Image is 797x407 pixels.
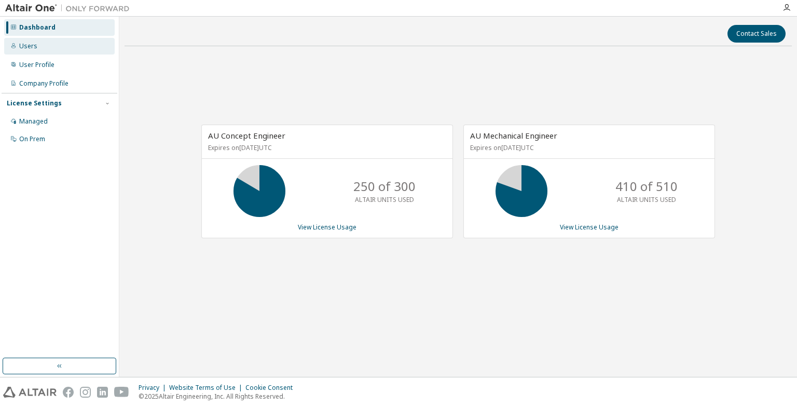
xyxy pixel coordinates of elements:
[19,61,54,69] div: User Profile
[470,143,706,152] p: Expires on [DATE] UTC
[617,195,676,204] p: ALTAIR UNITS USED
[80,387,91,398] img: instagram.svg
[139,384,169,392] div: Privacy
[5,3,135,13] img: Altair One
[245,384,299,392] div: Cookie Consent
[7,99,62,107] div: License Settings
[470,130,557,141] span: AU Mechanical Engineer
[97,387,108,398] img: linkedin.svg
[298,223,356,232] a: View License Usage
[355,195,414,204] p: ALTAIR UNITS USED
[63,387,74,398] img: facebook.svg
[19,117,48,126] div: Managed
[3,387,57,398] img: altair_logo.svg
[19,79,68,88] div: Company Profile
[208,130,285,141] span: AU Concept Engineer
[114,387,129,398] img: youtube.svg
[139,392,299,401] p: © 2025 Altair Engineering, Inc. All Rights Reserved.
[19,42,37,50] div: Users
[208,143,444,152] p: Expires on [DATE] UTC
[560,223,619,232] a: View License Usage
[727,25,786,43] button: Contact Sales
[19,23,56,32] div: Dashboard
[169,384,245,392] div: Website Terms of Use
[19,135,45,143] div: On Prem
[615,178,678,195] p: 410 of 510
[353,178,416,195] p: 250 of 300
